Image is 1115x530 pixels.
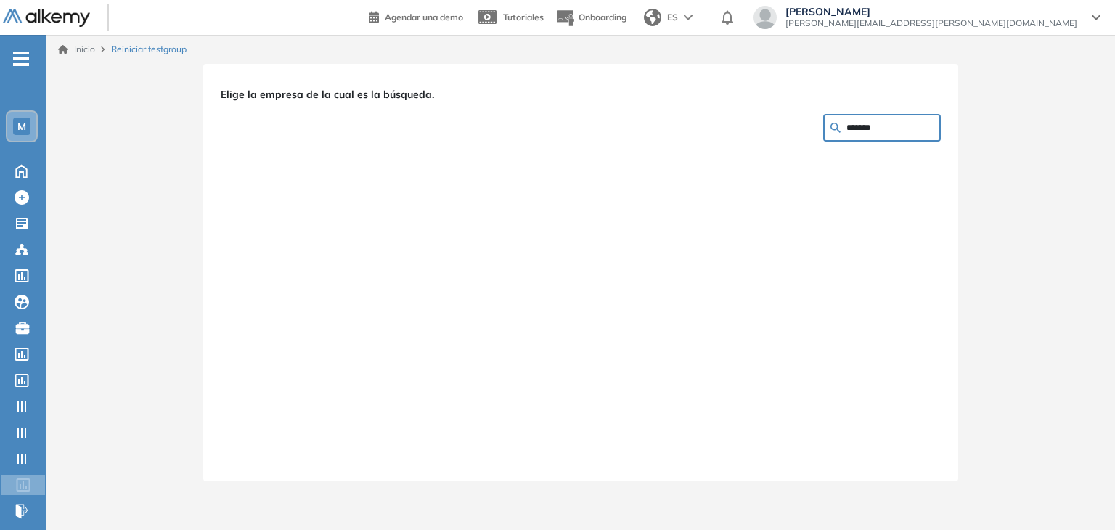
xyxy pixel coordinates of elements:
[369,7,463,25] a: Agendar una demo
[58,43,95,56] a: Inicio
[785,6,1077,17] span: [PERSON_NAME]
[111,43,187,56] span: Reiniciar testgroup
[878,445,941,464] button: Siguiente
[785,17,1077,29] span: [PERSON_NAME][EMAIL_ADDRESS][PERSON_NAME][DOMAIN_NAME]
[644,9,661,26] img: world
[1042,460,1115,530] iframe: Chat Widget
[385,12,463,23] span: Agendar una demo
[684,15,693,20] img: arrow
[3,9,90,28] img: Logo
[221,87,941,102] span: Elige la empresa de la cual es la búsqueda.
[503,12,544,23] span: Tutoriales
[17,121,26,132] span: M
[667,11,678,24] span: ES
[579,12,626,23] span: Onboarding
[555,2,626,33] button: Onboarding
[13,57,29,60] i: -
